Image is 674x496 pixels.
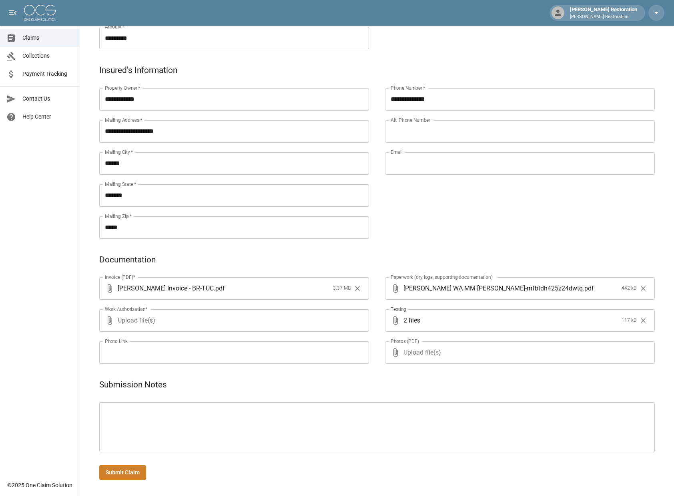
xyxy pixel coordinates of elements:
[637,315,649,327] button: Clear
[351,282,363,294] button: Clear
[22,34,73,42] span: Claims
[403,284,583,293] span: [PERSON_NAME] WA MM [PERSON_NAME]-mfbtdh425z24dwtq
[403,309,618,332] span: 2 files
[622,317,636,325] span: 117 kB
[570,14,637,20] p: [PERSON_NAME] Restoration
[24,5,56,21] img: ocs-logo-white-transparent.png
[5,5,21,21] button: open drawer
[118,309,347,332] span: Upload file(s)
[622,284,636,292] span: 442 kB
[214,284,225,293] span: . pdf
[105,23,125,30] label: Amount
[105,338,128,345] label: Photo Link
[22,70,73,78] span: Payment Tracking
[118,284,214,293] span: [PERSON_NAME] Invoice - BR-TUC
[105,274,136,280] label: Invoice (PDF)*
[105,85,140,91] label: Property Owner
[391,274,493,280] label: Paperwork (dry logs, supporting documentation)
[391,149,403,155] label: Email
[22,113,73,121] span: Help Center
[583,284,594,293] span: . pdf
[637,282,649,294] button: Clear
[391,338,419,345] label: Photos (PDF)
[105,149,133,155] label: Mailing City
[403,341,633,364] span: Upload file(s)
[105,181,136,188] label: Mailing State
[22,52,73,60] span: Collections
[567,6,640,20] div: [PERSON_NAME] Restoration
[333,284,351,292] span: 3.37 MB
[99,465,146,480] button: Submit Claim
[7,481,72,489] div: © 2025 One Claim Solution
[391,85,425,91] label: Phone Number
[105,306,148,313] label: Work Authorization*
[105,213,132,220] label: Mailing Zip
[22,95,73,103] span: Contact Us
[105,117,142,123] label: Mailing Address
[391,117,430,123] label: Alt. Phone Number
[391,306,406,313] label: Testing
